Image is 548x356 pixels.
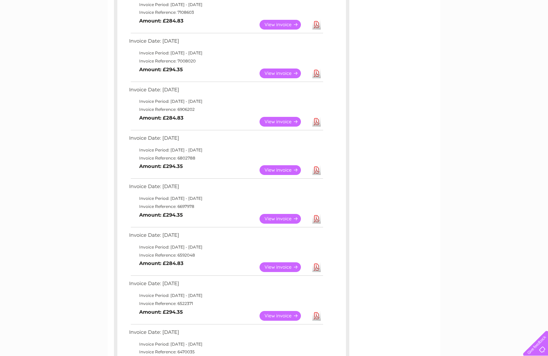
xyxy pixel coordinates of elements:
td: Invoice Date: [DATE] [127,328,324,340]
td: Invoice Period: [DATE] - [DATE] [127,243,324,251]
a: Download [312,117,321,127]
td: Invoice Date: [DATE] [127,279,324,292]
td: Invoice Date: [DATE] [127,85,324,98]
a: View [260,165,309,175]
td: Invoice Reference: 6522371 [127,300,324,308]
a: Contact [503,29,520,34]
td: Invoice Period: [DATE] - [DATE] [127,340,324,348]
a: View [260,311,309,321]
a: Telecoms [465,29,485,34]
a: Energy [446,29,461,34]
td: Invoice Reference: 6470035 [127,348,324,356]
td: Invoice Period: [DATE] - [DATE] [127,97,324,105]
a: Blog [490,29,499,34]
td: Invoice Reference: 6906202 [127,105,324,114]
b: Amount: £294.35 [139,66,183,73]
td: Invoice Reference: 6697978 [127,203,324,211]
a: View [260,20,309,30]
b: Amount: £294.35 [139,309,183,315]
td: Invoice Reference: 6802788 [127,154,324,162]
a: Download [312,311,321,321]
td: Invoice Date: [DATE] [127,37,324,49]
a: Download [312,69,321,78]
a: Download [312,20,321,30]
div: Clear Business is a trading name of Verastar Limited (registered in [GEOGRAPHIC_DATA] No. 3667643... [116,4,433,33]
a: Download [312,165,321,175]
a: View [260,262,309,272]
td: Invoice Period: [DATE] - [DATE] [127,49,324,57]
td: Invoice Reference: 7008020 [127,57,324,65]
td: Invoice Period: [DATE] - [DATE] [127,194,324,203]
a: 0333 014 3131 [421,3,468,12]
td: Invoice Period: [DATE] - [DATE] [127,292,324,300]
td: Invoice Reference: 6592048 [127,251,324,259]
a: Log out [526,29,542,34]
b: Amount: £284.83 [139,18,184,24]
a: View [260,69,309,78]
td: Invoice Period: [DATE] - [DATE] [127,146,324,154]
td: Invoice Period: [DATE] - [DATE] [127,1,324,9]
td: Invoice Date: [DATE] [127,182,324,194]
b: Amount: £294.35 [139,163,183,169]
td: Invoice Date: [DATE] [127,231,324,243]
b: Amount: £284.83 [139,115,184,121]
a: Water [430,29,442,34]
td: Invoice Reference: 7108603 [127,8,324,16]
td: Invoice Date: [DATE] [127,134,324,146]
img: logo.png [19,17,53,38]
b: Amount: £294.35 [139,212,183,218]
a: Download [312,214,321,224]
a: View [260,214,309,224]
b: Amount: £284.83 [139,260,184,266]
a: Download [312,262,321,272]
a: View [260,117,309,127]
